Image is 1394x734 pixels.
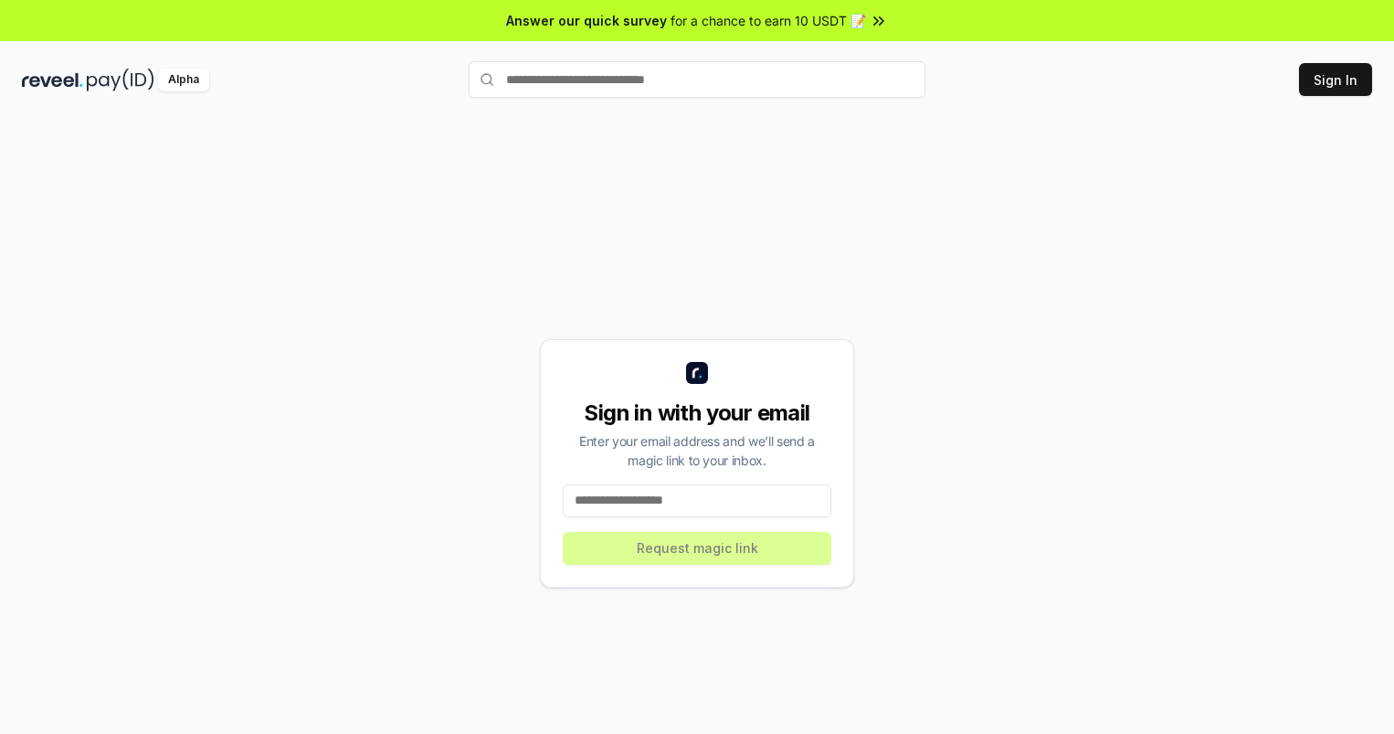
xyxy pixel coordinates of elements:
span: Answer our quick survey [506,11,667,30]
div: Sign in with your email [563,399,831,428]
img: pay_id [87,69,154,91]
div: Enter your email address and we’ll send a magic link to your inbox. [563,431,831,470]
img: reveel_dark [22,69,83,91]
img: logo_small [686,362,708,384]
button: Sign In [1299,63,1372,96]
span: for a chance to earn 10 USDT 📝 [671,11,866,30]
div: Alpha [158,69,209,91]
